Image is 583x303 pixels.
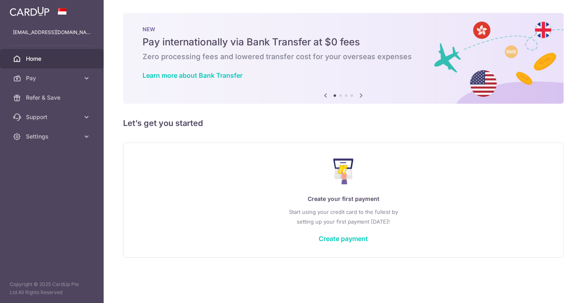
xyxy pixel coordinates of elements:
[26,113,79,121] span: Support
[333,158,354,184] img: Make Payment
[143,52,544,62] h6: Zero processing fees and lowered transfer cost for your overseas expenses
[13,28,91,36] p: [EMAIL_ADDRESS][DOMAIN_NAME]
[140,207,547,226] p: Start using your credit card to the fullest by setting up your first payment [DATE]!
[143,26,544,32] p: NEW
[140,194,547,204] p: Create your first payment
[26,94,79,102] span: Refer & Save
[26,132,79,141] span: Settings
[123,117,564,130] h5: Let’s get you started
[26,55,79,63] span: Home
[143,36,544,49] h5: Pay internationally via Bank Transfer at $0 fees
[143,71,243,79] a: Learn more about Bank Transfer
[123,13,564,104] img: Bank transfer banner
[26,74,79,82] span: Pay
[10,6,49,16] img: CardUp
[319,235,368,243] a: Create payment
